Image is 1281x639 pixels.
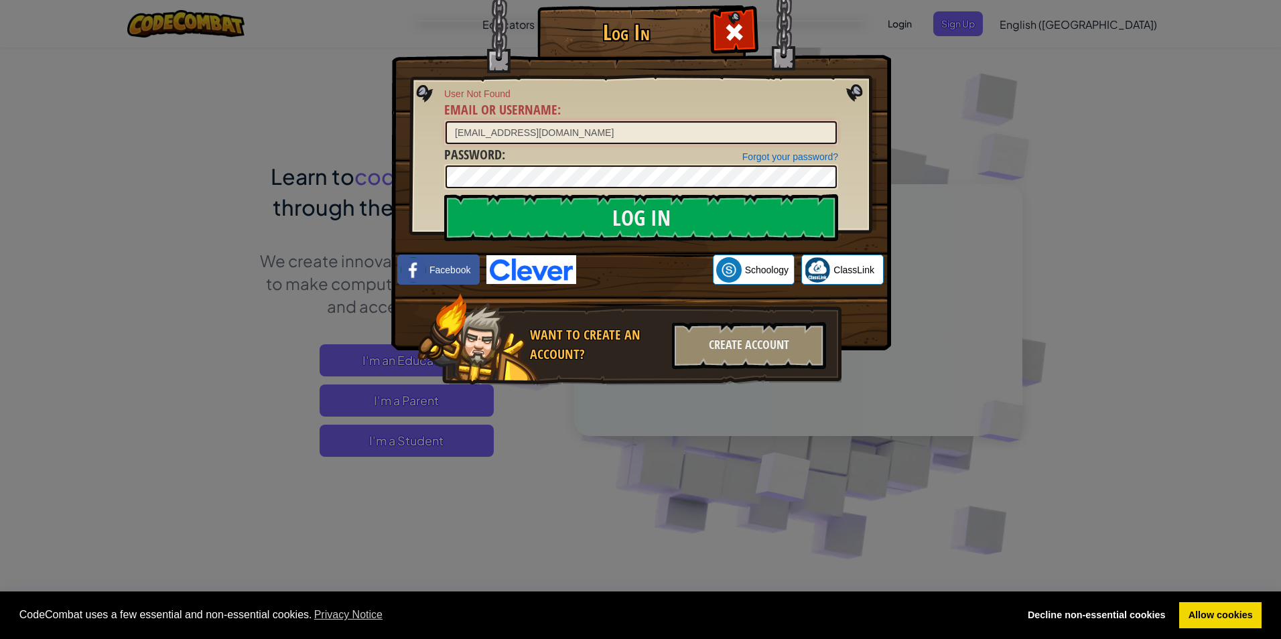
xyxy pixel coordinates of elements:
[486,255,576,284] img: clever-logo-blue.png
[444,194,838,241] input: Log In
[444,87,838,100] span: User Not Found
[742,151,838,162] a: Forgot your password?
[541,21,712,44] h1: Log In
[805,257,830,283] img: classlink-logo-small.png
[444,100,561,120] label: :
[530,326,664,364] div: Want to create an account?
[444,145,505,165] label: :
[312,605,385,625] a: learn more about cookies
[429,263,470,277] span: Facebook
[19,605,1008,625] span: CodeCombat uses a few essential and non-essential cookies.
[1179,602,1262,629] a: allow cookies
[444,145,502,163] span: Password
[716,257,742,283] img: schoology.png
[576,255,713,285] iframe: Sign in with Google Button
[1018,602,1174,629] a: deny cookies
[401,257,426,283] img: facebook_small.png
[745,263,789,277] span: Schoology
[833,263,874,277] span: ClassLink
[672,322,826,369] div: Create Account
[444,100,557,119] span: Email or Username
